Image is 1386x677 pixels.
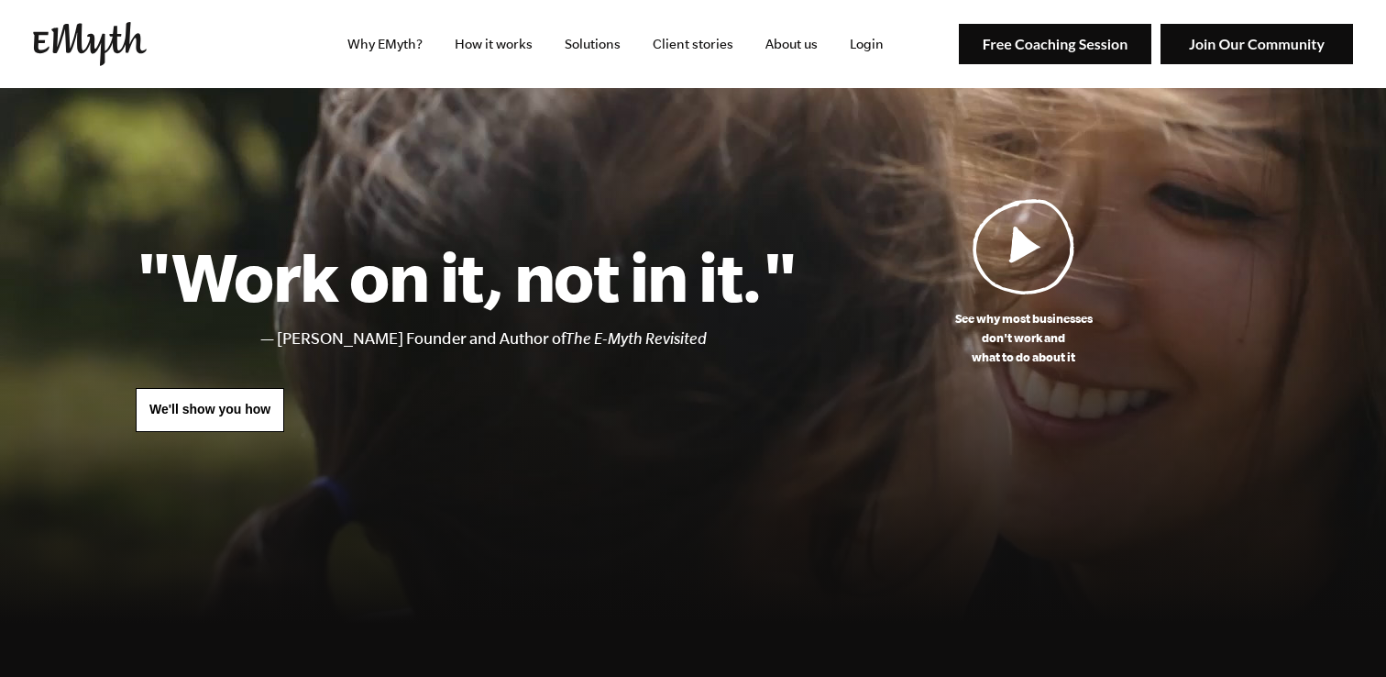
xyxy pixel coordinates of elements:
[136,236,797,316] h1: "Work on it, not in it."
[33,22,147,66] img: EMyth
[277,326,797,352] li: [PERSON_NAME] Founder and Author of
[136,388,284,432] a: We'll show you how
[959,24,1151,65] img: Free Coaching Session
[797,309,1250,367] p: See why most businesses don't work and what to do about it
[566,329,707,348] i: The E-Myth Revisited
[149,402,270,416] span: We'll show you how
[973,198,1075,294] img: Play Video
[1160,24,1353,65] img: Join Our Community
[797,198,1250,367] a: See why most businessesdon't work andwhat to do about it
